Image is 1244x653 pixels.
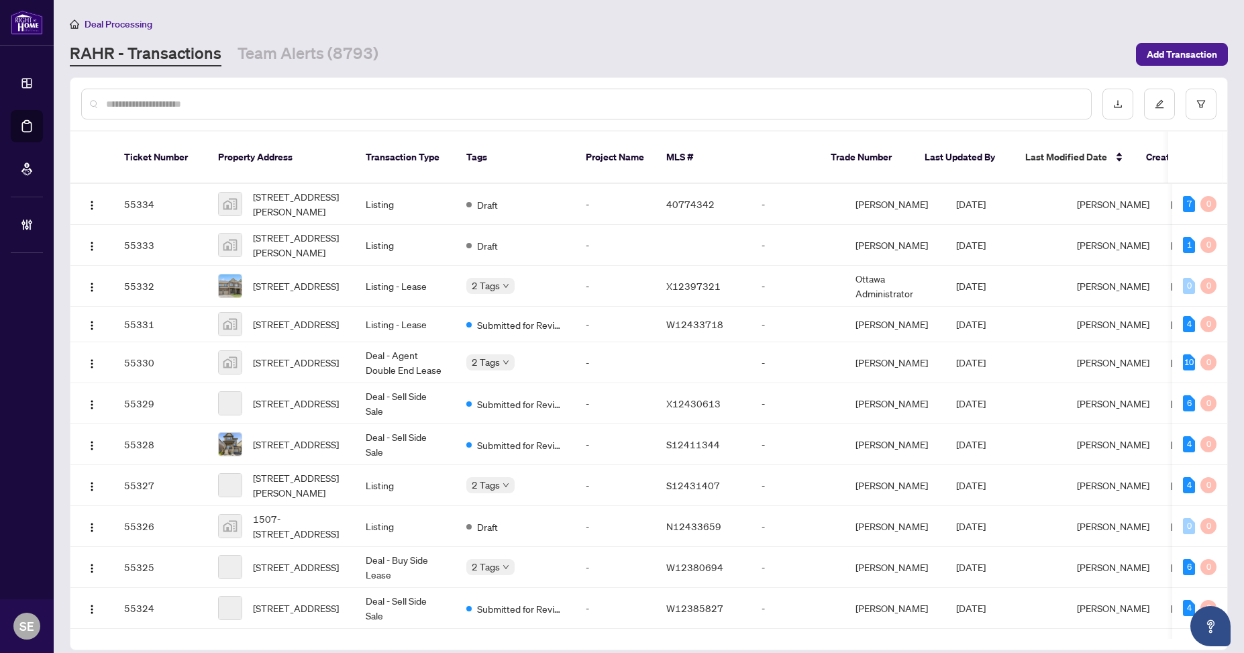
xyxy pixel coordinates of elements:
[472,354,500,370] span: 2 Tags
[845,225,945,266] td: [PERSON_NAME]
[1077,198,1149,210] span: [PERSON_NAME]
[845,307,945,342] td: [PERSON_NAME]
[85,18,152,30] span: Deal Processing
[253,437,339,452] span: [STREET_ADDRESS]
[1144,89,1175,119] button: edit
[70,19,79,29] span: home
[87,522,97,533] img: Logo
[751,547,845,588] td: -
[503,564,509,570] span: down
[355,266,456,307] td: Listing - Lease
[81,434,103,455] button: Logo
[1171,479,1200,491] span: [DATE]
[845,383,945,424] td: [PERSON_NAME]
[81,597,103,619] button: Logo
[1183,600,1195,616] div: 4
[1171,397,1200,409] span: [DATE]
[355,465,456,506] td: Listing
[1183,559,1195,575] div: 6
[1077,602,1149,614] span: [PERSON_NAME]
[575,307,656,342] td: -
[253,396,339,411] span: [STREET_ADDRESS]
[472,477,500,493] span: 2 Tags
[477,438,564,452] span: Submitted for Review
[666,479,720,491] span: S12431407
[656,132,820,184] th: MLS #
[253,230,344,260] span: [STREET_ADDRESS][PERSON_NAME]
[575,506,656,547] td: -
[81,193,103,215] button: Logo
[575,225,656,266] td: -
[81,515,103,537] button: Logo
[81,352,103,373] button: Logo
[956,520,986,532] span: [DATE]
[1183,436,1195,452] div: 4
[1077,239,1149,251] span: [PERSON_NAME]
[575,266,656,307] td: -
[666,397,721,409] span: X12430613
[1200,477,1216,493] div: 0
[253,470,344,500] span: [STREET_ADDRESS][PERSON_NAME]
[751,266,845,307] td: -
[1025,150,1107,164] span: Last Modified Date
[575,132,656,184] th: Project Name
[845,588,945,629] td: [PERSON_NAME]
[477,601,564,616] span: Submitted for Review
[219,351,242,374] img: thumbnail-img
[219,234,242,256] img: thumbnail-img
[355,132,456,184] th: Transaction Type
[253,355,339,370] span: [STREET_ADDRESS]
[1183,237,1195,253] div: 1
[19,617,34,636] span: SE
[81,313,103,335] button: Logo
[1200,600,1216,616] div: 0
[1171,520,1200,532] span: [DATE]
[956,479,986,491] span: [DATE]
[751,184,845,225] td: -
[751,506,845,547] td: -
[355,342,456,383] td: Deal - Agent Double End Lease
[1171,602,1200,614] span: [DATE]
[113,547,207,588] td: 55325
[355,383,456,424] td: Deal - Sell Side Sale
[219,274,242,297] img: thumbnail-img
[113,132,207,184] th: Ticket Number
[1077,561,1149,573] span: [PERSON_NAME]
[845,506,945,547] td: [PERSON_NAME]
[472,278,500,293] span: 2 Tags
[845,424,945,465] td: [PERSON_NAME]
[666,438,720,450] span: S12411344
[219,313,242,336] img: thumbnail-img
[1200,278,1216,294] div: 0
[666,602,723,614] span: W12385827
[1183,518,1195,534] div: 0
[81,556,103,578] button: Logo
[355,588,456,629] td: Deal - Sell Side Sale
[253,189,344,219] span: [STREET_ADDRESS][PERSON_NAME]
[503,482,509,489] span: down
[113,184,207,225] td: 55334
[87,358,97,369] img: Logo
[1183,395,1195,411] div: 6
[845,184,945,225] td: [PERSON_NAME]
[956,397,986,409] span: [DATE]
[1200,237,1216,253] div: 0
[666,520,721,532] span: N12433659
[253,317,339,332] span: [STREET_ADDRESS]
[1171,198,1200,210] span: [DATE]
[81,393,103,414] button: Logo
[87,282,97,293] img: Logo
[666,318,723,330] span: W12433718
[1171,318,1200,330] span: [DATE]
[113,424,207,465] td: 55328
[1196,99,1206,109] span: filter
[1135,132,1216,184] th: Created By
[1200,354,1216,370] div: 0
[113,506,207,547] td: 55326
[1077,356,1149,368] span: [PERSON_NAME]
[477,197,498,212] span: Draft
[1171,561,1200,573] span: [DATE]
[956,318,986,330] span: [DATE]
[87,200,97,211] img: Logo
[113,225,207,266] td: 55333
